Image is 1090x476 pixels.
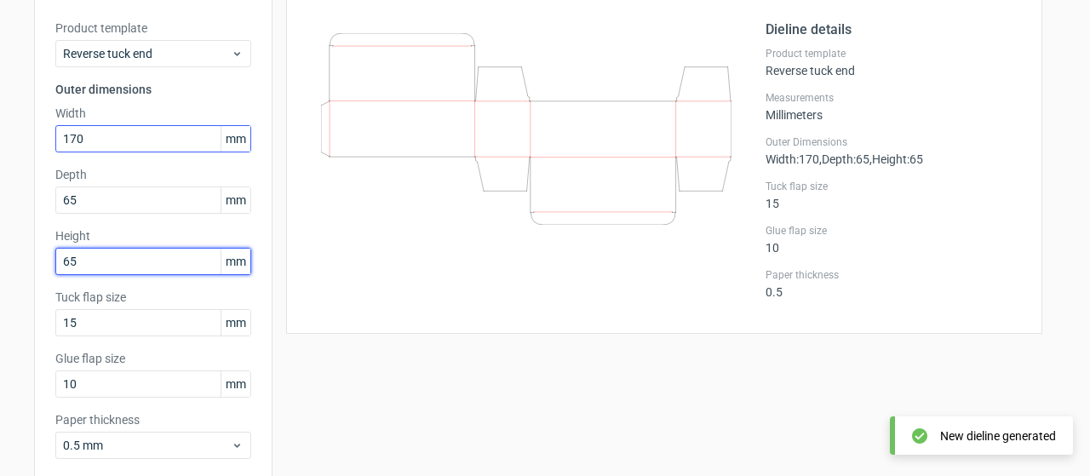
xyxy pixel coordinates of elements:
[55,20,251,37] label: Product template
[63,437,231,454] span: 0.5 mm
[766,47,1021,77] div: Reverse tuck end
[766,152,819,166] span: Width : 170
[55,166,251,183] label: Depth
[55,289,251,306] label: Tuck flap size
[766,135,1021,149] label: Outer Dimensions
[766,224,1021,255] div: 10
[766,91,1021,105] label: Measurements
[221,249,250,274] span: mm
[766,91,1021,122] div: Millimeters
[63,45,231,62] span: Reverse tuck end
[766,180,1021,210] div: 15
[766,180,1021,193] label: Tuck flap size
[766,47,1021,60] label: Product template
[766,20,1021,40] h2: Dieline details
[819,152,869,166] span: , Depth : 65
[55,81,251,98] h3: Outer dimensions
[55,227,251,244] label: Height
[55,411,251,428] label: Paper thickness
[766,268,1021,299] div: 0.5
[940,427,1056,444] div: New dieline generated
[55,105,251,122] label: Width
[221,310,250,335] span: mm
[221,371,250,397] span: mm
[766,268,1021,282] label: Paper thickness
[766,224,1021,238] label: Glue flap size
[869,152,923,166] span: , Height : 65
[55,350,251,367] label: Glue flap size
[221,126,250,152] span: mm
[221,187,250,213] span: mm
